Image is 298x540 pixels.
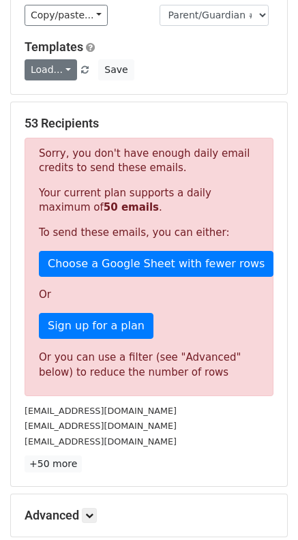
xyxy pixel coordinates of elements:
[25,421,177,431] small: [EMAIL_ADDRESS][DOMAIN_NAME]
[39,147,259,175] p: Sorry, you don't have enough daily email credits to send these emails.
[25,5,108,26] a: Copy/paste...
[39,251,273,277] a: Choose a Google Sheet with fewer rows
[104,201,159,213] strong: 50 emails
[25,116,273,131] h5: 53 Recipients
[25,508,273,523] h5: Advanced
[39,313,153,339] a: Sign up for a plan
[39,350,259,380] div: Or you can use a filter (see "Advanced" below) to reduce the number of rows
[25,59,77,80] a: Load...
[39,226,259,240] p: To send these emails, you can either:
[39,288,259,302] p: Or
[25,436,177,447] small: [EMAIL_ADDRESS][DOMAIN_NAME]
[98,59,134,80] button: Save
[230,475,298,540] iframe: Chat Widget
[25,40,83,54] a: Templates
[25,406,177,416] small: [EMAIL_ADDRESS][DOMAIN_NAME]
[39,186,259,215] p: Your current plan supports a daily maximum of .
[25,455,82,472] a: +50 more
